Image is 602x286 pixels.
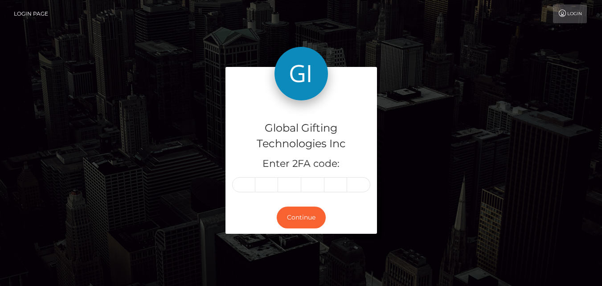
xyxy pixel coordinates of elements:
h4: Global Gifting Technologies Inc [232,120,370,152]
button: Continue [277,207,326,228]
a: Login Page [14,4,48,23]
h5: Enter 2FA code: [232,157,370,171]
img: Global Gifting Technologies Inc [274,47,328,100]
a: Login [553,4,587,23]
